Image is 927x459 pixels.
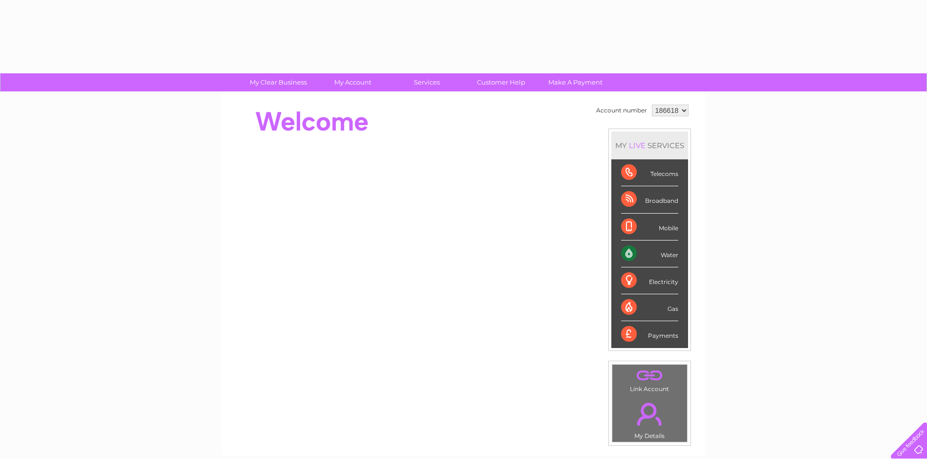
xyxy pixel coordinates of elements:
td: Link Account [612,364,688,395]
td: My Details [612,394,688,442]
a: My Clear Business [238,73,319,91]
div: LIVE [627,141,647,150]
div: Water [621,240,678,267]
div: Telecoms [621,159,678,186]
a: . [615,397,685,431]
div: Electricity [621,267,678,294]
div: Broadband [621,186,678,213]
div: Payments [621,321,678,348]
div: Mobile [621,214,678,240]
td: Account number [594,102,649,119]
a: Services [387,73,467,91]
div: MY SERVICES [611,131,688,159]
a: Customer Help [461,73,541,91]
a: Make A Payment [535,73,616,91]
div: Gas [621,294,678,321]
a: . [615,367,685,384]
a: My Account [312,73,393,91]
